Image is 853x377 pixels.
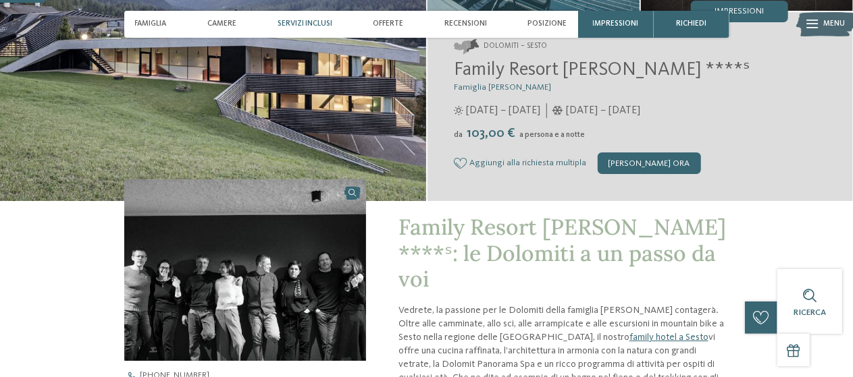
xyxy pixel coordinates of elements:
[593,20,639,28] span: Impressioni
[455,61,750,80] span: Family Resort [PERSON_NAME] ****ˢ
[124,179,366,361] img: Il nostro family hotel a Sesto, il vostro rifugio sulle Dolomiti.
[207,20,236,28] span: Camere
[484,41,548,52] span: Dolomiti – Sesto
[519,131,585,139] span: a persona e a notte
[794,308,826,317] span: Ricerca
[598,152,701,174] div: [PERSON_NAME] ora
[465,127,518,140] span: 103,00 €
[467,103,541,118] span: [DATE] – [DATE]
[676,20,706,28] span: richiedi
[444,20,487,28] span: Recensioni
[715,7,765,16] span: Impressioni
[455,106,464,115] i: Orari d'apertura estate
[629,332,708,342] a: family hotel a Sesto
[455,131,463,139] span: da
[398,213,726,293] span: Family Resort [PERSON_NAME] ****ˢ: le Dolomiti a un passo da voi
[373,20,403,28] span: Offerte
[278,20,332,28] span: Servizi inclusi
[552,106,564,115] i: Orari d'apertura inverno
[470,158,587,168] span: Aggiungi alla richiesta multipla
[455,83,552,92] span: Famiglia [PERSON_NAME]
[135,20,167,28] span: Famiglia
[567,103,641,118] span: [DATE] – [DATE]
[527,20,567,28] span: Posizione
